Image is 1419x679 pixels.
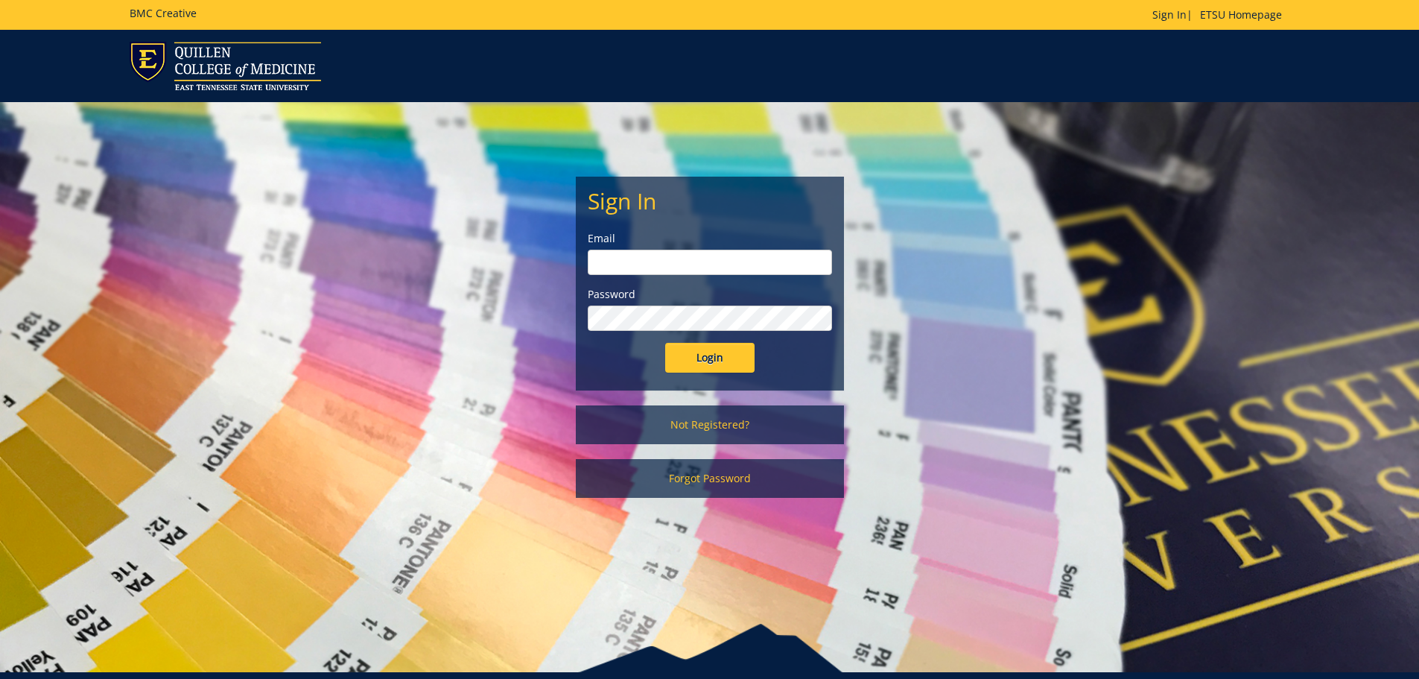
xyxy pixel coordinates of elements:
h2: Sign In [588,189,832,213]
a: Sign In [1152,7,1187,22]
label: Password [588,287,832,302]
a: ETSU Homepage [1193,7,1289,22]
h5: BMC Creative [130,7,197,19]
a: Not Registered? [576,405,844,444]
img: ETSU logo [130,42,321,90]
p: | [1152,7,1289,22]
label: Email [588,231,832,246]
input: Login [665,343,755,373]
a: Forgot Password [576,459,844,498]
